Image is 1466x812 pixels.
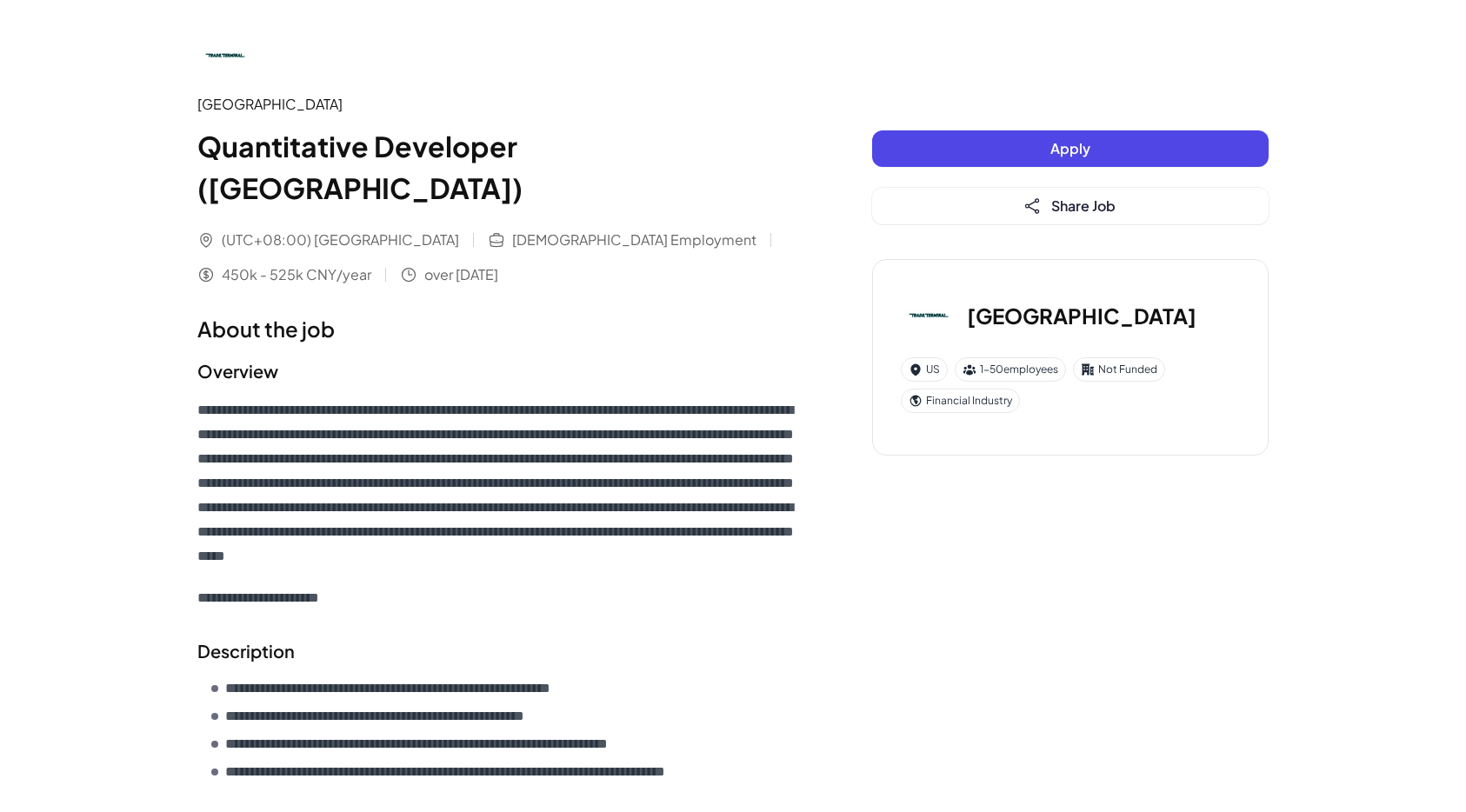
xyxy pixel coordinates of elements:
img: Tr [197,28,253,83]
div: [GEOGRAPHIC_DATA] [197,94,803,115]
img: Tr [901,288,956,343]
span: 450k - 525k CNY/year [222,264,371,285]
h2: Overview [197,358,803,384]
div: Financial Industry [901,389,1020,413]
h3: [GEOGRAPHIC_DATA] [967,300,1196,331]
span: (UTC+08:00) [GEOGRAPHIC_DATA] [222,230,459,250]
div: 1-50 employees [955,357,1066,382]
h1: Quantitative Developer ([GEOGRAPHIC_DATA]) [197,125,803,209]
h2: Description [197,638,803,664]
button: Share Job [872,188,1269,224]
span: [DEMOGRAPHIC_DATA] Employment [512,230,756,250]
span: over [DATE] [424,264,498,285]
div: Not Funded [1073,357,1165,382]
div: US [901,357,948,382]
span: Share Job [1051,196,1116,215]
h1: About the job [197,313,803,344]
button: Apply [872,130,1269,167]
span: Apply [1050,139,1090,157]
